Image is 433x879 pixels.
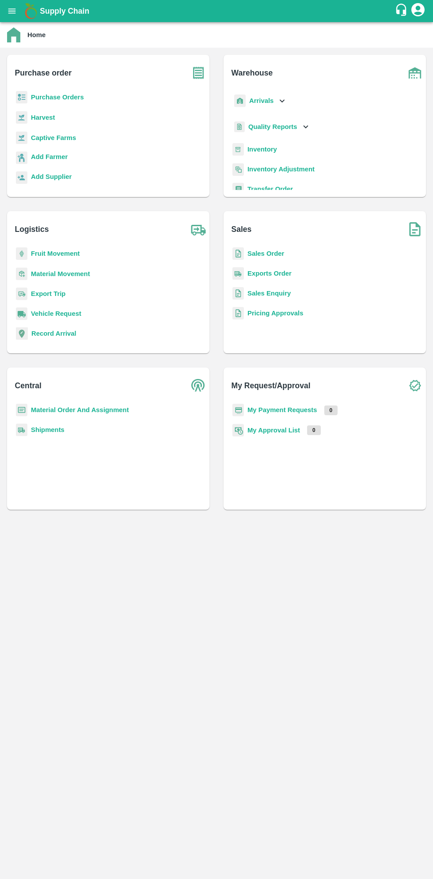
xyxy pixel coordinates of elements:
img: sales [232,307,244,320]
a: Material Order And Assignment [31,406,129,413]
a: Material Movement [31,270,90,277]
a: Sales Order [247,250,284,257]
img: whTransfer [232,183,244,196]
a: Fruit Movement [31,250,80,257]
a: My Approval List [247,427,300,434]
img: inventory [232,163,244,176]
b: Logistics [15,223,49,235]
b: My Request/Approval [232,379,311,392]
b: Add Farmer [31,153,68,160]
p: 0 [307,425,321,435]
b: Add Supplier [31,173,72,180]
img: recordArrival [16,327,28,340]
img: fruit [16,247,27,260]
img: sales [232,287,244,300]
a: Add Farmer [31,152,68,164]
a: Record Arrival [31,330,76,337]
b: Central [15,379,42,392]
div: account of current user [410,2,426,20]
div: Quality Reports [232,118,311,136]
a: Transfer Order [247,186,293,193]
a: Exports Order [247,270,292,277]
img: purchase [187,62,209,84]
b: Sales [232,223,252,235]
img: shipments [232,267,244,280]
a: Vehicle Request [31,310,81,317]
a: Sales Enquiry [247,290,291,297]
img: logo [22,2,40,20]
p: 0 [324,405,338,415]
img: harvest [16,131,27,144]
img: sales [232,247,244,260]
b: Supply Chain [40,7,89,15]
a: Captive Farms [31,134,76,141]
a: Inventory [247,146,277,153]
img: centralMaterial [16,404,27,417]
img: harvest [16,111,27,124]
img: reciept [16,91,27,104]
a: Supply Chain [40,5,395,17]
b: Home [27,31,46,38]
div: customer-support [395,3,410,19]
img: qualityReport [234,121,245,133]
img: central [187,375,209,397]
img: farmer [16,152,27,164]
img: warehouse [404,62,426,84]
img: shipments [16,424,27,436]
b: Arrivals [249,97,273,104]
img: truck [187,218,209,240]
img: soSales [404,218,426,240]
img: whInventory [232,143,244,156]
a: My Payment Requests [247,406,317,413]
a: Export Trip [31,290,65,297]
a: Inventory Adjustment [247,166,315,173]
b: Purchase order [15,67,72,79]
img: supplier [16,171,27,184]
button: open drawer [2,1,22,21]
img: delivery [16,288,27,300]
a: Shipments [31,426,65,433]
div: Arrivals [232,91,287,111]
img: whArrival [234,95,246,107]
img: payment [232,404,244,417]
img: material [16,267,27,280]
img: home [7,27,20,42]
a: Harvest [31,114,55,121]
img: approval [232,424,244,437]
b: Warehouse [232,67,273,79]
img: check [404,375,426,397]
a: Purchase Orders [31,94,84,101]
a: Add Supplier [31,172,72,184]
img: vehicle [16,307,27,320]
b: Quality Reports [248,123,297,130]
a: Pricing Approvals [247,310,303,317]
